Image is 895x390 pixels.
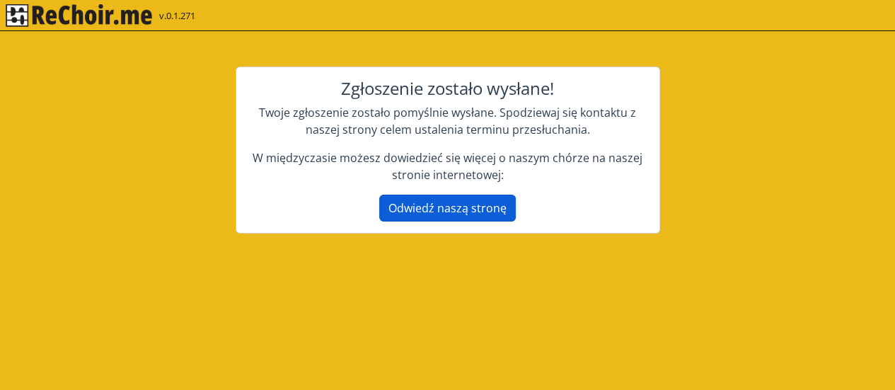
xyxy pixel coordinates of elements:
[248,149,648,183] p: W międzyczasie możesz dowiedzieć się więcej o naszym chórze na naszej stronie internetowej:
[159,9,195,23] span: v.0.1.271
[379,195,516,222] a: Odwiedź naszą stronę
[248,79,648,99] h4: Zgłoszenie zostało wysłane!
[6,4,152,27] img: rekłajer mi
[248,104,648,138] p: Twoje zgłoszenie zostało pomyślnie wysłane. Spodziewaj się kontaktu z naszej strony celem ustalen...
